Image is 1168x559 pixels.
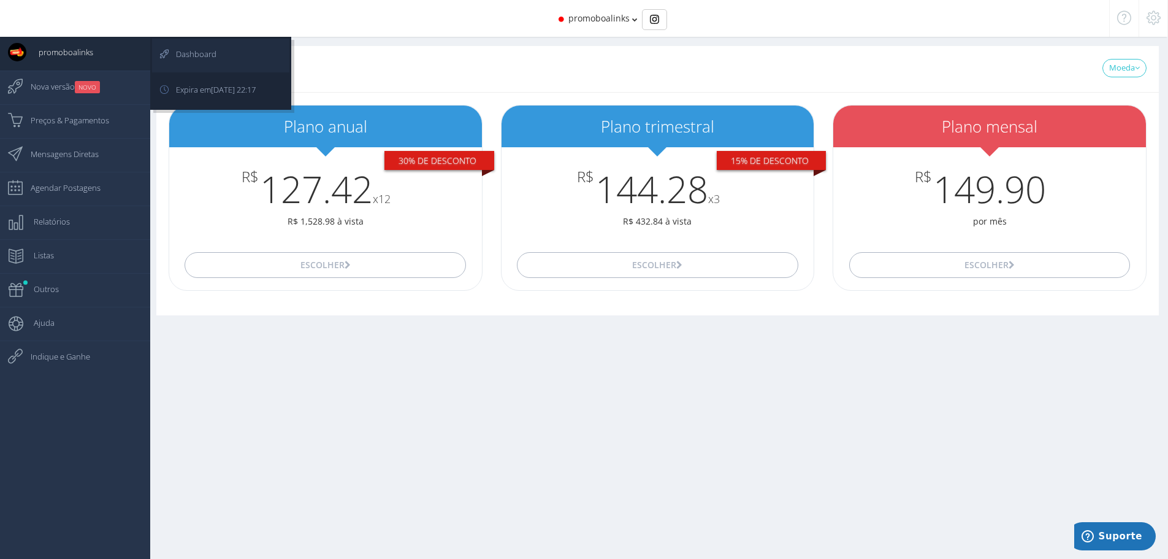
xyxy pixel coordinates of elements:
img: Instagram_simple_icon.svg [650,15,659,24]
div: Basic example [642,9,667,30]
span: Agendar Postagens [18,172,101,203]
h2: Plano mensal [833,118,1146,136]
button: Escolher [849,252,1131,278]
h2: Plano trimestral [502,118,814,136]
div: 15% De desconto [717,151,826,171]
div: 30% De desconto [384,151,494,171]
h3: 127.42 [169,169,482,209]
p: R$ 1,528.98 à vista [169,215,482,228]
span: promoboalinks [26,37,93,67]
span: Mensagens Diretas [18,139,99,169]
a: Dashboard [152,39,289,72]
span: R$ [577,169,594,185]
span: Dashboard [164,39,216,69]
span: R$ [242,169,259,185]
h3: 144.28 [502,169,814,209]
span: Outros [21,274,59,304]
span: Relatórios [21,206,70,237]
button: Escolher [185,252,466,278]
span: promoboalinks [568,12,630,24]
h2: Plano anual [169,118,482,136]
small: x12 [373,191,391,206]
iframe: Abre um widget para que você possa encontrar mais informações [1074,522,1156,553]
span: R$ [915,169,932,185]
p: por mês [833,215,1146,228]
a: Moeda [1102,59,1147,77]
img: User Image [8,43,26,61]
span: Indique e Ganhe [18,341,90,372]
small: x3 [708,191,720,206]
h3: 149.90 [833,169,1146,209]
span: Expira em [164,74,256,105]
span: Nova versão [18,71,100,102]
span: Listas [21,240,54,271]
span: Preços & Pagamentos [18,105,109,136]
a: Expira em[DATE] 22:17 [152,74,289,108]
span: [DATE] 22:17 [211,84,256,95]
button: Escolher [517,252,798,278]
p: R$ 432.84 à vista [502,215,814,228]
small: NOVO [75,81,100,93]
span: Ajuda [21,307,55,338]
